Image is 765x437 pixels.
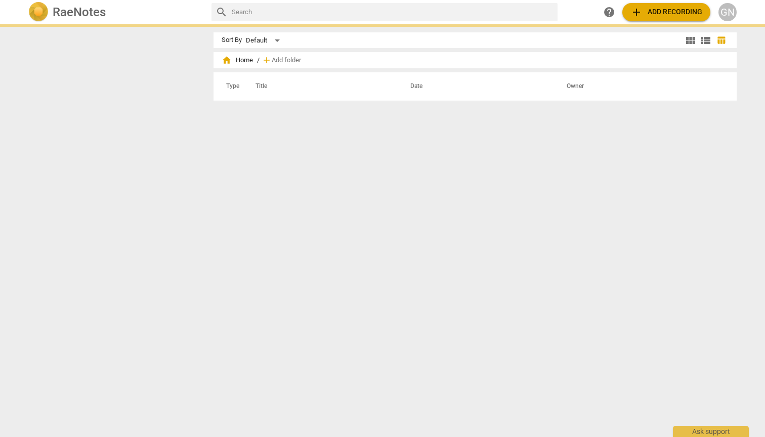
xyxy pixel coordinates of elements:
span: add [630,6,643,18]
span: / [257,57,260,64]
h2: RaeNotes [53,5,106,19]
button: Table view [713,33,729,48]
span: Add recording [630,6,702,18]
th: Date [398,72,555,101]
div: Sort By [222,36,242,44]
a: LogoRaeNotes [28,2,203,22]
button: GN [718,3,737,21]
button: Upload [622,3,710,21]
button: List view [698,33,713,48]
th: Owner [555,72,726,101]
img: Logo [28,2,49,22]
span: view_module [685,34,697,47]
input: Search [232,4,554,20]
span: help [603,6,615,18]
span: table_chart [716,35,726,45]
th: Title [243,72,398,101]
button: Tile view [683,33,698,48]
span: home [222,55,232,65]
div: Default [246,32,283,49]
th: Type [218,72,243,101]
span: add [262,55,272,65]
span: search [216,6,228,18]
span: view_list [700,34,712,47]
div: Ask support [673,426,749,437]
a: Help [600,3,618,21]
span: Home [222,55,253,65]
span: Add folder [272,57,301,64]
